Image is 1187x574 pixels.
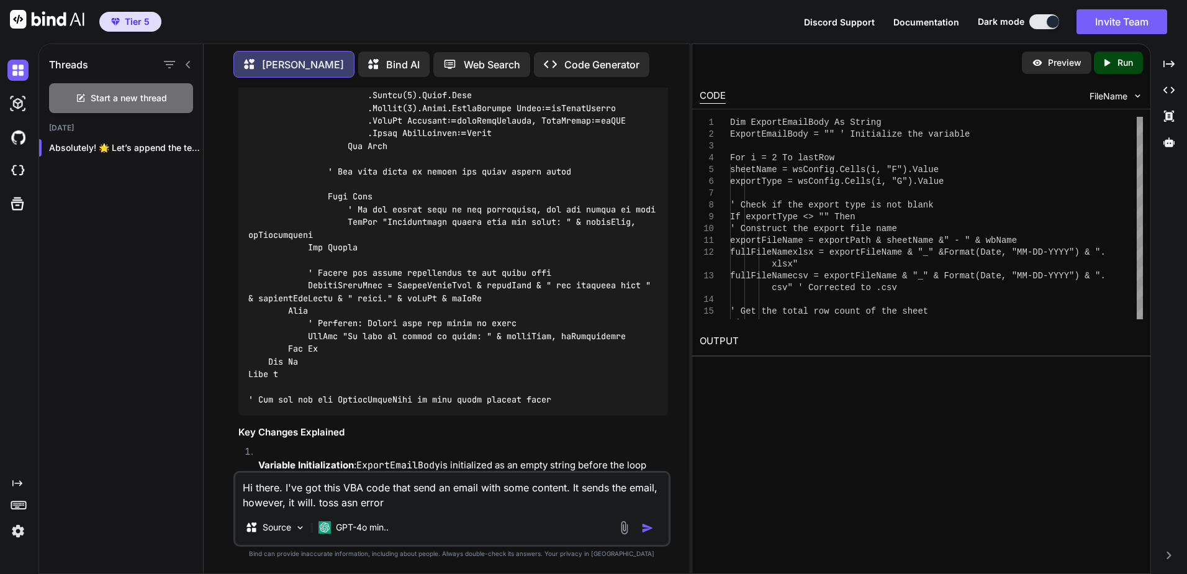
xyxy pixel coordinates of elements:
img: githubDark [7,127,29,148]
img: GPT-4o mini [318,521,331,534]
div: 1 [700,117,714,129]
div: CODE [700,89,726,104]
img: preview [1032,57,1043,68]
span: " - " & wbName [944,235,1017,245]
div: 5 [700,164,714,176]
img: cloudideIcon [7,160,29,181]
span: sheetName = wsConfig.Cells(i, "F").Value [730,165,939,175]
h3: Key Changes Explained [238,426,668,440]
h1: Threads [49,57,88,72]
span: Tier 5 [125,16,150,28]
span: FileName [1090,90,1127,102]
div: 7 [700,188,714,199]
span: exportType = wsConfig.Cells(i, "G").Value [730,176,944,186]
code: ExportEmailBody [356,459,440,471]
strong: Variable Initialization [258,459,354,471]
span: Documentation [893,17,959,27]
div: 8 [700,199,714,211]
p: Preview [1048,57,1081,69]
p: Code Generator [564,57,639,72]
button: Invite Team [1076,9,1167,34]
span: Start a new thread [91,92,167,104]
div: 11 [700,235,714,247]
span: ExportEmailBody = "" ' Initialize the variable [730,129,970,139]
button: Documentation [893,16,959,29]
span: fullFileNamecsv = exportFileName & "_" & F [730,271,949,281]
img: settings [7,521,29,542]
img: darkAi-studio [7,93,29,114]
span: Dark mode [978,16,1024,28]
div: 12 [700,247,714,258]
span: Dim currentRowCount As Long [730,318,871,328]
span: exportFileName = exportPath & sheetName & [730,235,944,245]
p: Source [263,521,291,534]
img: Pick Models [295,522,305,533]
div: 14 [700,294,714,306]
div: 4 [700,152,714,164]
span: ormat(Date, "MM-DD-YYYY") & ". [949,271,1106,281]
p: [PERSON_NAME] [262,57,344,72]
span: csv" ' Corrected to .csv [772,283,897,293]
p: : is initialized as an empty string before the loop starts. [258,458,668,486]
p: Run [1117,57,1133,69]
div: 2 [700,129,714,140]
span: Discord Support [804,17,875,27]
img: darkChat [7,60,29,81]
span: Format(Date, "MM-DD-YYYY") & ". [944,247,1105,257]
p: GPT-4o min.. [336,521,389,534]
div: 13 [700,270,714,282]
div: 9 [700,211,714,223]
p: Bind AI [386,57,420,72]
div: 10 [700,223,714,235]
p: Web Search [464,57,520,72]
span: ' Check if the export type is not blank [730,200,934,210]
span: If exportType <> "" Then [730,212,855,222]
div: 3 [700,140,714,152]
span: ' Construct the export file name [730,224,897,234]
img: chevron down [1132,91,1143,101]
div: 6 [700,176,714,188]
span: ' Get the total row count of the sheet [730,306,928,316]
h2: OUTPUT [692,327,1150,356]
div: 15 [700,306,714,317]
h2: [DATE] [39,123,203,133]
span: fullFileNamexlsx = exportFileName & "_" & [730,247,944,257]
img: icon [641,522,654,534]
span: xlsx" [772,259,798,269]
p: Absolutely! 🌟 Let’s append the text to ... [49,142,203,154]
button: Discord Support [804,16,875,29]
p: Bind can provide inaccurate information, including about people. Always double-check its answers.... [233,549,670,558]
span: Dim ExportEmailBody As String [730,117,882,127]
button: premiumTier 5 [99,12,161,32]
img: attachment [617,521,631,535]
textarea: Hi there. I've got this VBA code that send an email with some content. It sends the email, howeve... [235,473,669,510]
span: For i = 2 To lastRow [730,153,834,163]
div: 16 [700,317,714,329]
img: premium [111,18,120,25]
img: Bind AI [10,10,84,29]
